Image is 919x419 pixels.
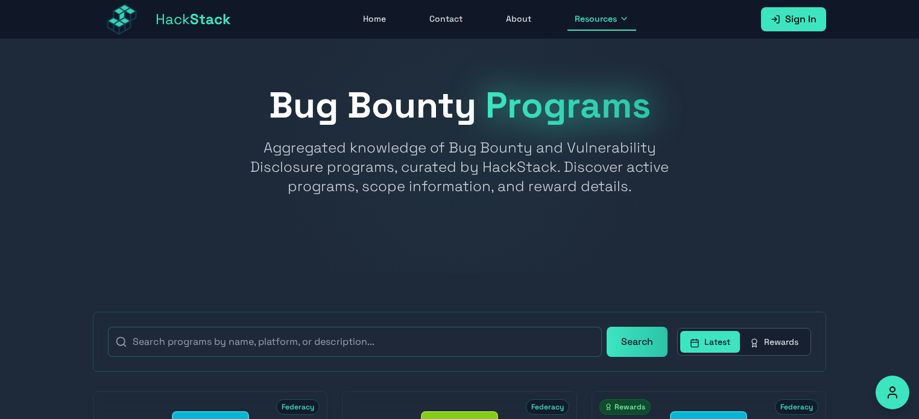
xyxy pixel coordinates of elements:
[422,8,470,31] a: Contact
[276,399,320,415] span: Federacy
[680,331,740,353] button: Latest
[485,82,651,128] span: Programs
[607,327,668,357] button: Search
[599,399,651,415] span: Rewards
[526,399,569,415] span: Federacy
[356,8,393,31] a: Home
[93,87,826,124] h1: Bug Bounty
[567,8,636,31] button: Resources
[876,376,909,409] button: Accessibility Options
[785,12,816,27] span: Sign In
[499,8,538,31] a: About
[156,10,231,29] span: Hack
[190,10,231,28] span: Stack
[761,7,826,31] a: Sign In
[775,399,818,415] span: Federacy
[228,138,691,196] p: Aggregated knowledge of Bug Bounty and Vulnerability Disclosure programs, curated by HackStack. D...
[740,331,808,353] button: Rewards
[575,13,617,25] span: Resources
[108,327,602,357] input: Search programs by name, platform, or description...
